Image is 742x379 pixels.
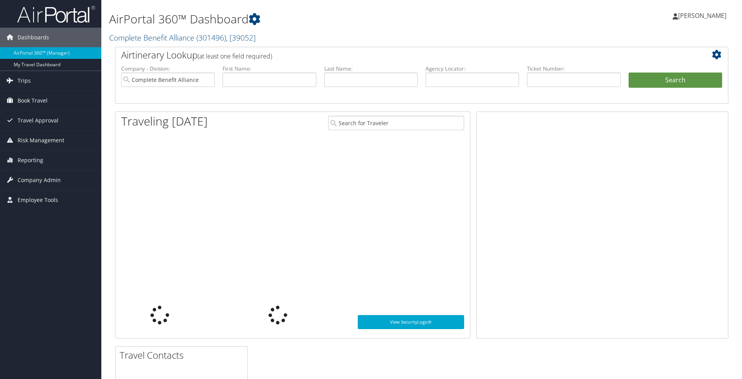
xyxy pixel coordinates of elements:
[109,11,526,27] h1: AirPortal 360™ Dashboard
[109,32,256,43] a: Complete Benefit Alliance
[673,4,734,27] a: [PERSON_NAME]
[226,32,256,43] span: , [ 39052 ]
[223,65,316,73] label: First Name:
[358,315,464,329] a: View SecurityLogic®
[328,116,464,130] input: Search for Traveler
[629,73,722,88] button: Search
[18,71,31,90] span: Trips
[18,170,61,190] span: Company Admin
[121,113,208,129] h1: Traveling [DATE]
[18,190,58,210] span: Employee Tools
[121,65,215,73] label: Company - Division:
[527,65,620,73] label: Ticket Number:
[198,52,272,60] span: (at least one field required)
[196,32,226,43] span: ( 301496 )
[120,349,247,362] h2: Travel Contacts
[18,131,64,150] span: Risk Management
[18,111,58,130] span: Travel Approval
[18,91,48,110] span: Book Travel
[324,65,418,73] label: Last Name:
[678,11,726,20] span: [PERSON_NAME]
[121,48,671,62] h2: Airtinerary Lookup
[18,151,43,170] span: Reporting
[426,65,519,73] label: Agency Locator:
[17,5,95,23] img: airportal-logo.png
[18,28,49,47] span: Dashboards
